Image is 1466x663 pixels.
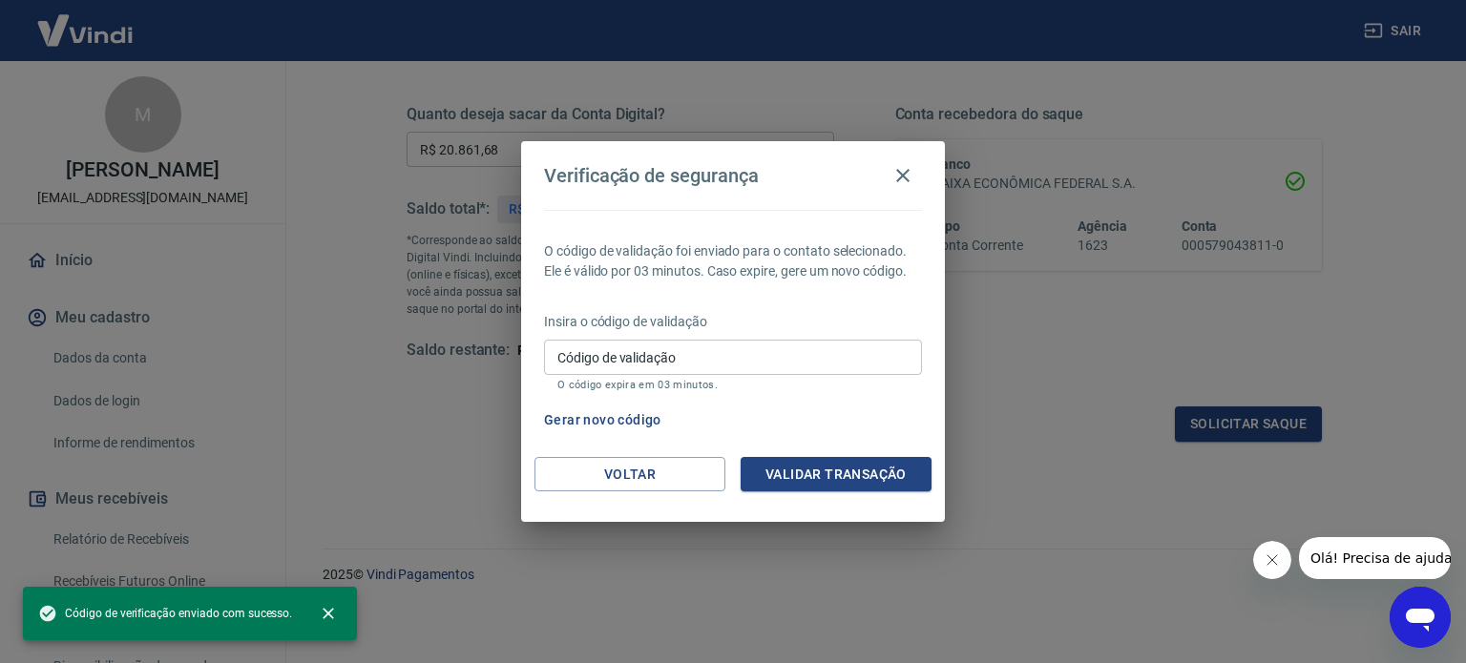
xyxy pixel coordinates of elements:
[544,241,922,281] p: O código de validação foi enviado para o contato selecionado. Ele é válido por 03 minutos. Caso e...
[1390,587,1451,648] iframe: Botão para abrir a janela de mensagens
[544,164,759,187] h4: Verificação de segurança
[1253,541,1291,579] iframe: Fechar mensagem
[534,457,725,492] button: Voltar
[557,379,909,391] p: O código expira em 03 minutos.
[38,604,292,623] span: Código de verificação enviado com sucesso.
[741,457,932,492] button: Validar transação
[11,13,160,29] span: Olá! Precisa de ajuda?
[307,592,349,634] button: close
[536,403,669,438] button: Gerar novo código
[544,312,922,332] p: Insira o código de validação
[1299,537,1451,579] iframe: Mensagem da empresa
